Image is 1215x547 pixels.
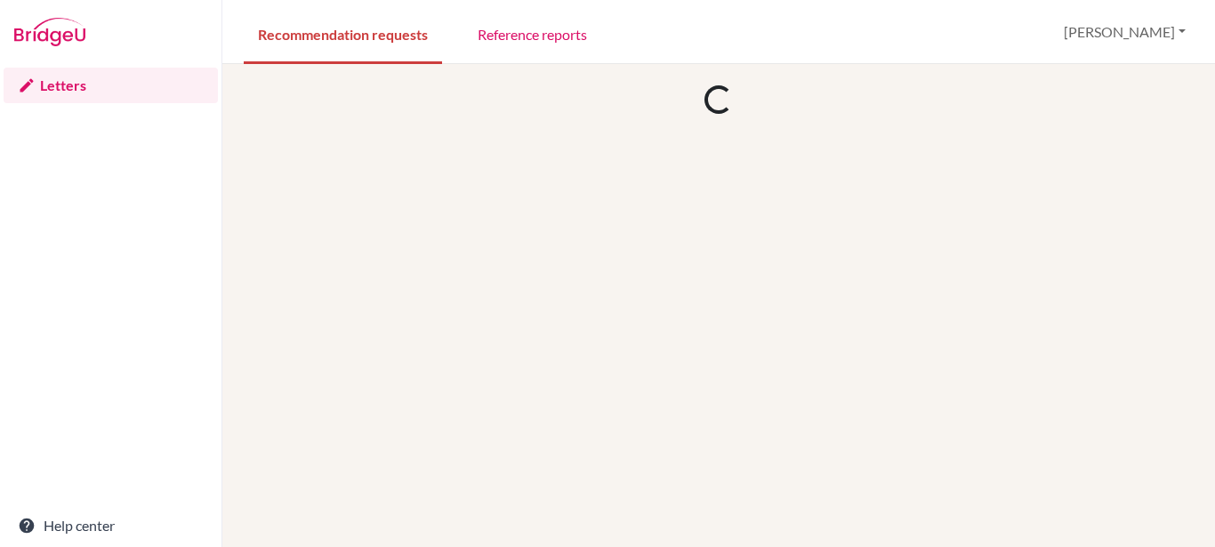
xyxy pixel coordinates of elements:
[244,3,442,64] a: Recommendation requests
[14,18,85,46] img: Bridge-U
[4,68,218,103] a: Letters
[698,79,738,119] div: Loading...
[1056,15,1194,49] button: [PERSON_NAME]
[463,3,601,64] a: Reference reports
[4,508,218,543] a: Help center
